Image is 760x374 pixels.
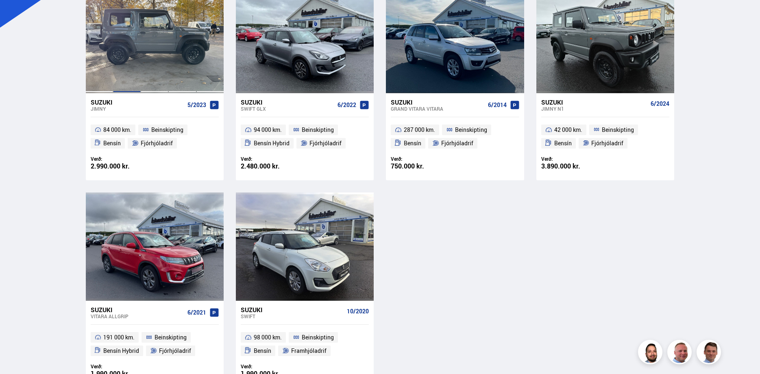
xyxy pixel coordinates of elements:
[536,93,674,180] a: Suzuki Jimny N1 6/2024 42 000 km. Beinskipting Bensín Fjórhjóladrif Verð: 3.890.000 kr.
[254,138,290,148] span: Bensín Hybrid
[302,332,334,342] span: Beinskipting
[241,306,344,313] div: Suzuki
[91,106,184,112] div: Jimny
[302,125,334,135] span: Beinskipting
[386,93,524,180] a: Suzuki Grand Vitara VITARA 6/2014 287 000 km. Beinskipting Bensín Fjórhjóladrif Verð: 750.000 kr.
[541,156,605,162] div: Verð:
[309,138,342,148] span: Fjórhjóladrif
[291,346,327,356] span: Framhjóladrif
[698,341,722,365] img: FbJEzSuNWCJXmdc-.webp
[541,163,605,170] div: 3.890.000 kr.
[488,102,507,108] span: 6/2014
[91,363,155,370] div: Verð:
[241,163,305,170] div: 2.480.000 kr.
[103,332,135,342] span: 191 000 km.
[103,346,139,356] span: Bensín Hybrid
[347,308,369,315] span: 10/2020
[404,138,421,148] span: Bensín
[591,138,623,148] span: Fjórhjóladrif
[155,332,187,342] span: Beinskipting
[151,125,183,135] span: Beinskipting
[141,138,173,148] span: Fjórhjóladrif
[159,346,191,356] span: Fjórhjóladrif
[554,125,582,135] span: 42 000 km.
[86,93,224,180] a: Suzuki Jimny 5/2023 84 000 km. Beinskipting Bensín Fjórhjóladrif Verð: 2.990.000 kr.
[441,138,473,148] span: Fjórhjóladrif
[669,341,693,365] img: siFngHWaQ9KaOqBr.png
[554,138,572,148] span: Bensín
[602,125,634,135] span: Beinskipting
[187,309,206,316] span: 6/2021
[254,346,271,356] span: Bensín
[338,102,356,108] span: 6/2022
[254,332,282,342] span: 98 000 km.
[391,163,455,170] div: 750.000 kr.
[103,138,121,148] span: Bensín
[639,341,664,365] img: nhp88E3Fdnt1Opn2.png
[455,125,487,135] span: Beinskipting
[651,101,669,107] span: 6/2024
[541,98,647,106] div: Suzuki
[241,313,344,319] div: Swift
[241,363,305,370] div: Verð:
[91,313,184,319] div: Vitara ALLGRIP
[103,125,131,135] span: 84 000 km.
[236,93,374,180] a: Suzuki Swift GLX 6/2022 94 000 km. Beinskipting Bensín Hybrid Fjórhjóladrif Verð: 2.480.000 kr.
[7,3,31,28] button: Opna LiveChat spjallviðmót
[404,125,435,135] span: 287 000 km.
[187,102,206,108] span: 5/2023
[241,106,334,112] div: Swift GLX
[241,156,305,162] div: Verð:
[91,163,155,170] div: 2.990.000 kr.
[91,306,184,313] div: Suzuki
[241,98,334,106] div: Suzuki
[91,98,184,106] div: Suzuki
[91,156,155,162] div: Verð:
[391,106,484,112] div: Grand Vitara VITARA
[391,156,455,162] div: Verð:
[391,98,484,106] div: Suzuki
[254,125,282,135] span: 94 000 km.
[541,106,647,112] div: Jimny N1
